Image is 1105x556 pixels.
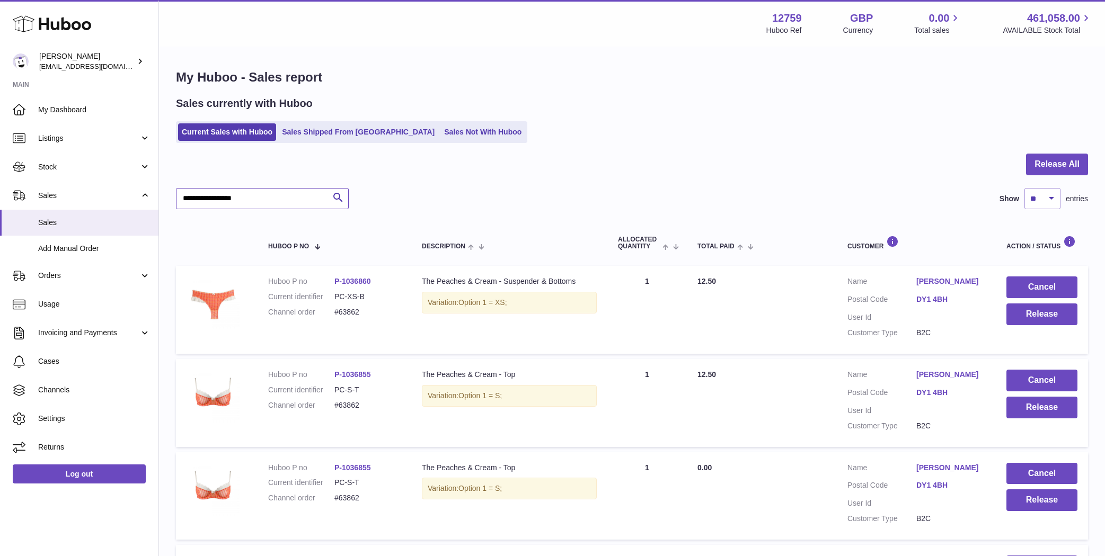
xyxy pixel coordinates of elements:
a: P-1036855 [334,370,371,379]
a: DY1 4BH [916,388,985,398]
span: Sales [38,191,139,201]
a: [PERSON_NAME] [916,463,985,473]
a: [PERSON_NAME] [916,276,985,286]
span: 12.50 [697,370,716,379]
a: Log out [13,464,146,483]
span: Settings [38,414,151,424]
div: The Peaches & Cream - Top [422,463,597,473]
div: Customer [847,236,985,250]
div: Variation: [422,478,597,499]
strong: GBP [850,11,873,25]
span: Orders [38,271,139,281]
button: Release [1006,397,1077,418]
span: Total paid [697,243,735,250]
span: Listings [38,133,139,144]
div: Action / Status [1006,236,1077,250]
dt: Channel order [268,400,334,410]
span: Stock [38,162,139,172]
a: DY1 4BH [916,480,985,490]
dt: Customer Type [847,328,916,338]
strong: 12759 [772,11,802,25]
dt: User Id [847,406,916,416]
dt: Huboo P no [268,463,334,473]
dd: #63862 [334,307,401,317]
dd: PC-S-T [334,478,401,488]
dd: PC-XS-B [334,292,401,302]
dt: Huboo P no [268,370,334,380]
dt: Name [847,463,916,476]
label: Show [1000,194,1019,204]
span: Total sales [914,25,961,35]
span: Option 1 = XS; [458,298,507,307]
dt: User Id [847,312,916,322]
dd: #63862 [334,400,401,410]
dt: Name [847,370,916,382]
dt: User Id [847,498,916,508]
span: Description [422,243,465,250]
a: 461,058.00 AVAILABLE Stock Total [1003,11,1092,35]
span: Usage [38,299,151,309]
span: AVAILABLE Stock Total [1003,25,1092,35]
img: 127591744028001.png [187,370,240,423]
span: ALLOCATED Quantity [618,236,660,250]
span: 0.00 [929,11,950,25]
dd: B2C [916,328,985,338]
div: Huboo Ref [766,25,802,35]
dt: Postal Code [847,480,916,493]
div: The Peaches & Cream - Top [422,370,597,380]
button: Release All [1026,154,1088,175]
dd: PC-S-T [334,385,401,395]
dt: Postal Code [847,294,916,307]
dt: Customer Type [847,421,916,431]
div: Variation: [422,385,597,407]
a: 0.00 Total sales [914,11,961,35]
div: Currency [843,25,873,35]
a: P-1036860 [334,277,371,285]
a: Sales Not With Huboo [440,123,525,141]
td: 1 [607,452,687,540]
a: P-1036855 [334,463,371,472]
dt: Channel order [268,307,334,317]
span: Option 1 = S; [458,391,502,400]
span: Invoicing and Payments [38,328,139,338]
td: 1 [607,266,687,354]
dt: Current identifier [268,385,334,395]
dd: #63862 [334,493,401,503]
dt: Name [847,276,916,289]
div: The Peaches & Cream - Suspender & Bottoms [422,276,597,286]
span: Huboo P no [268,243,309,250]
span: Add Manual Order [38,244,151,254]
a: [PERSON_NAME] [916,370,985,380]
img: 127591744028001.png [187,463,240,516]
a: Sales Shipped From [GEOGRAPHIC_DATA] [278,123,438,141]
span: Cases [38,356,151,366]
span: Channels [38,385,151,395]
span: Option 1 = S; [458,484,502,492]
dt: Current identifier [268,478,334,488]
dt: Huboo P no [268,276,334,286]
span: 0.00 [697,463,712,472]
dt: Current identifier [268,292,334,302]
span: My Dashboard [38,105,151,115]
dt: Channel order [268,493,334,503]
div: [PERSON_NAME] [39,51,135,71]
span: 461,058.00 [1027,11,1080,25]
img: sofiapanwar@unndr.com [13,53,29,69]
span: entries [1066,194,1088,204]
span: Returns [38,442,151,452]
dd: B2C [916,514,985,524]
button: Cancel [1006,463,1077,485]
button: Release [1006,489,1077,511]
span: [EMAIL_ADDRESS][DOMAIN_NAME] [39,62,156,70]
img: 127591744027961.png [187,276,240,329]
td: 1 [607,359,687,447]
h1: My Huboo - Sales report [176,69,1088,86]
button: Cancel [1006,276,1077,298]
span: 12.50 [697,277,716,285]
span: Sales [38,218,151,228]
div: Variation: [422,292,597,313]
a: Current Sales with Huboo [178,123,276,141]
a: DY1 4BH [916,294,985,304]
button: Release [1006,303,1077,325]
dd: B2C [916,421,985,431]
